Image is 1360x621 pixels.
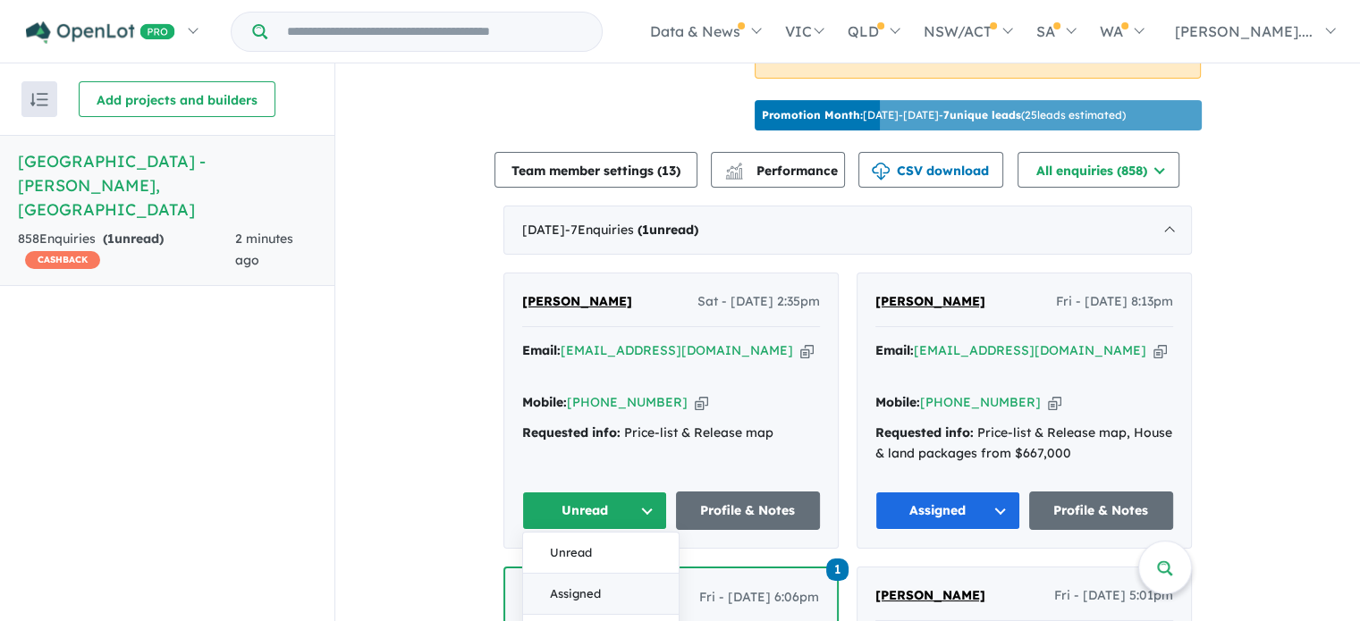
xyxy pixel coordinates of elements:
div: Price-list & Release map [522,423,820,444]
span: 2 minutes ago [235,231,293,268]
b: Promotion Month: [762,108,863,122]
span: Fri - [DATE] 8:13pm [1056,291,1173,313]
span: Fri - [DATE] 6:06pm [699,587,819,608]
a: [EMAIL_ADDRESS][DOMAIN_NAME] [561,342,793,358]
button: Copy [695,393,708,412]
strong: Email: [875,342,914,358]
button: Add projects and builders [79,81,275,117]
span: Fri - [DATE] 5:01pm [1054,585,1173,607]
img: Openlot PRO Logo White [26,21,175,44]
button: Assigned [523,574,679,615]
div: [DATE] [503,206,1192,256]
strong: ( unread) [638,222,698,238]
a: [PERSON_NAME] [875,585,985,607]
input: Try estate name, suburb, builder or developer [271,13,598,51]
img: download icon [872,163,890,180]
span: 1 [107,231,114,247]
span: 13 [662,163,676,179]
span: Performance [728,163,838,179]
span: 1 [826,558,849,581]
button: All enquiries (858) [1018,152,1179,188]
button: Performance [711,152,845,188]
button: CSV download [858,152,1003,188]
strong: Requested info: [522,424,621,441]
button: Unread [522,491,667,530]
span: 1 [642,222,649,238]
h5: [GEOGRAPHIC_DATA] - [PERSON_NAME] , [GEOGRAPHIC_DATA] [18,149,317,222]
p: [DATE] - [DATE] - ( 25 leads estimated) [762,107,1126,123]
img: line-chart.svg [726,163,742,172]
strong: Email: [522,342,561,358]
button: Team member settings (13) [494,152,697,188]
span: [PERSON_NAME] [522,293,632,309]
button: Copy [800,341,814,360]
span: [PERSON_NAME].... [1175,22,1313,40]
a: Profile & Notes [1029,491,1174,530]
div: Price-list & Release map, House & land packages from $667,000 [875,423,1173,466]
strong: ( unread) [103,231,164,247]
span: - 7 Enquir ies [565,222,698,238]
button: Assigned [875,491,1020,530]
strong: Mobile: [522,394,567,410]
a: [PHONE_NUMBER] [567,394,688,410]
span: [PERSON_NAME] [875,587,985,603]
a: 1 [826,557,849,581]
div: 858 Enquir ies [18,229,235,272]
a: [PERSON_NAME] [522,291,632,313]
button: Copy [1153,341,1167,360]
strong: Mobile: [875,394,920,410]
a: [PERSON_NAME] [875,291,985,313]
strong: Requested info: [875,424,974,441]
button: Copy [1048,393,1061,412]
span: Sat - [DATE] 2:35pm [697,291,820,313]
span: CASHBACK [25,251,100,269]
b: 7 unique leads [943,108,1021,122]
button: Unread [523,533,679,574]
span: [PERSON_NAME] [875,293,985,309]
a: [EMAIL_ADDRESS][DOMAIN_NAME] [914,342,1146,358]
a: [PHONE_NUMBER] [920,394,1041,410]
img: sort.svg [30,93,48,106]
a: Profile & Notes [676,491,821,530]
img: bar-chart.svg [725,168,743,180]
